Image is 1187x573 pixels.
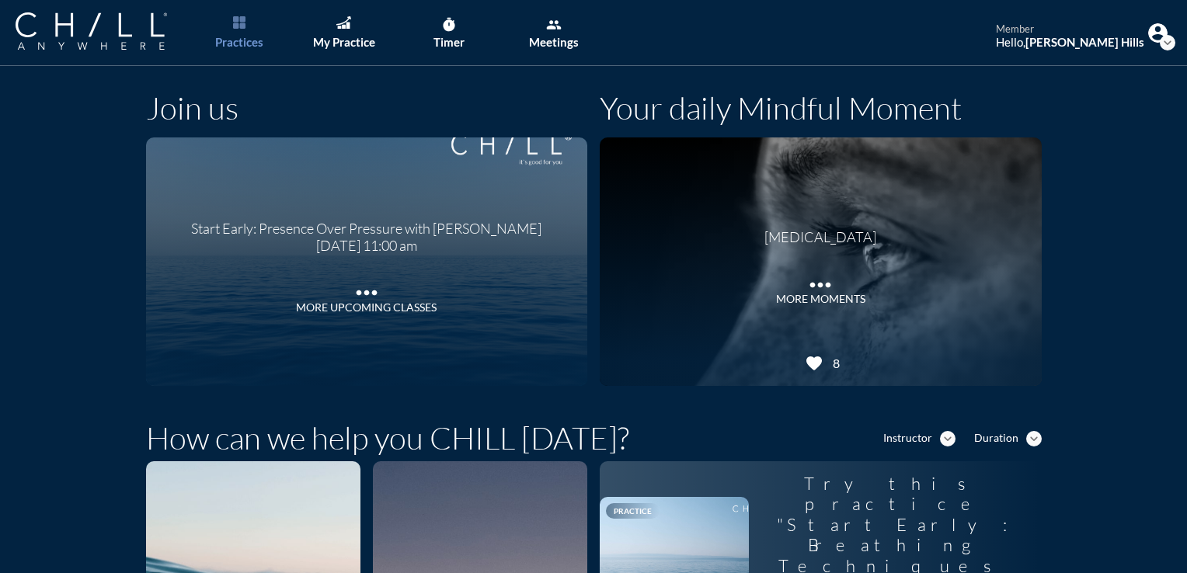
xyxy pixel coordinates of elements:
div: My Practice [313,35,375,49]
img: Profile icon [1148,23,1168,43]
span: Practice [614,506,652,516]
div: More Upcoming Classes [296,301,437,314]
img: Company Logo [16,12,167,50]
h1: How can we help you CHILL [DATE]? [146,419,629,457]
i: group [546,17,562,33]
div: member [996,23,1144,36]
div: Instructor [883,432,932,445]
div: Meetings [529,35,579,49]
i: timer [441,17,457,33]
i: more_horiz [805,269,836,293]
div: [MEDICAL_DATA] [764,217,876,246]
i: more_horiz [351,277,382,300]
i: favorite [805,354,823,373]
div: MORE MOMENTS [776,293,865,306]
a: Company Logo [16,12,198,52]
i: expand_more [940,431,956,446]
div: Hello, [996,35,1144,49]
h1: Join us [146,89,238,127]
img: Graph [336,16,350,29]
strong: [PERSON_NAME] Hills [1025,35,1144,49]
div: Timer [433,35,465,49]
img: List [233,16,245,29]
div: [DATE] 11:00 am [191,238,541,255]
h1: Your daily Mindful Moment [600,89,962,127]
div: Duration [974,432,1018,445]
div: 8 [827,356,840,370]
div: Start Early: Presence Over Pressure with [PERSON_NAME] [191,209,541,238]
i: expand_more [1160,35,1175,50]
i: expand_more [1026,431,1042,446]
div: Practices [215,35,263,49]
